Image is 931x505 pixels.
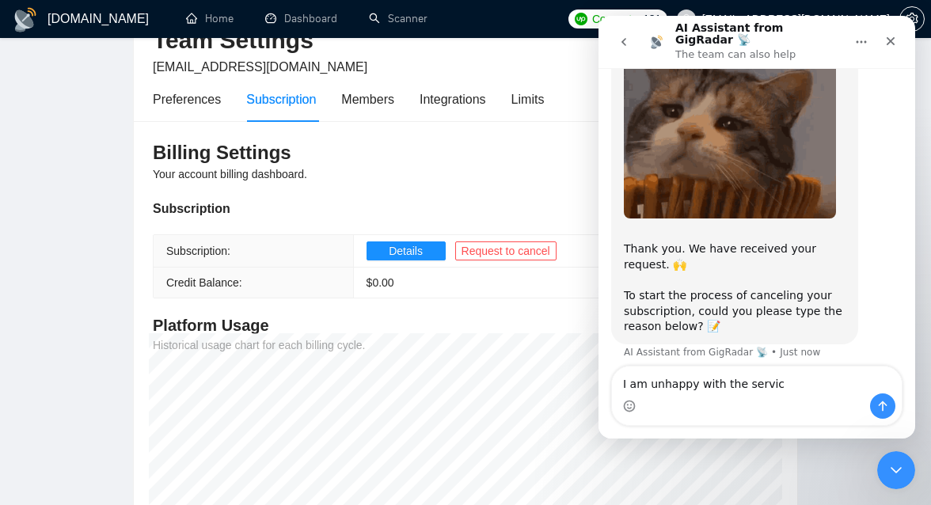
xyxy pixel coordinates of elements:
[153,199,778,218] div: Subscription
[899,13,925,25] a: setting
[455,241,557,260] button: Request to cancel
[369,12,427,25] a: searchScanner
[420,89,486,109] div: Integrations
[153,168,307,180] span: Your account billing dashboard.
[153,25,778,57] h2: Team Settings
[681,13,692,25] span: user
[899,6,925,32] button: setting
[153,60,367,74] span: [EMAIL_ADDRESS][DOMAIN_NAME]
[13,7,38,32] img: logo
[575,13,587,25] img: upwork-logo.png
[462,242,550,260] span: Request to cancel
[367,241,446,260] button: Details
[598,16,915,439] iframe: Intercom live chat
[592,10,640,28] span: Connects:
[25,384,37,397] button: Emoji picker
[166,245,230,257] span: Subscription:
[367,276,394,289] span: $ 0.00
[25,211,247,319] div: Thank you. We have received your request. 🙌 To start the process of canceling your subscription, ...
[272,378,297,403] button: Send a message…
[389,242,423,260] span: Details
[877,451,915,489] iframe: Intercom live chat
[153,314,778,336] h4: Platform Usage
[900,13,924,25] span: setting
[153,140,778,165] h3: Billing Settings
[643,10,660,28] span: 131
[25,332,222,341] div: AI Assistant from GigRadar 📡 • Just now
[246,89,316,109] div: Subscription
[153,89,221,109] div: Preferences
[341,89,394,109] div: Members
[13,351,303,378] textarea: Message…
[166,276,242,289] span: Credit Balance:
[265,12,337,25] a: dashboardDashboard
[511,89,545,109] div: Limits
[186,12,234,25] a: homeHome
